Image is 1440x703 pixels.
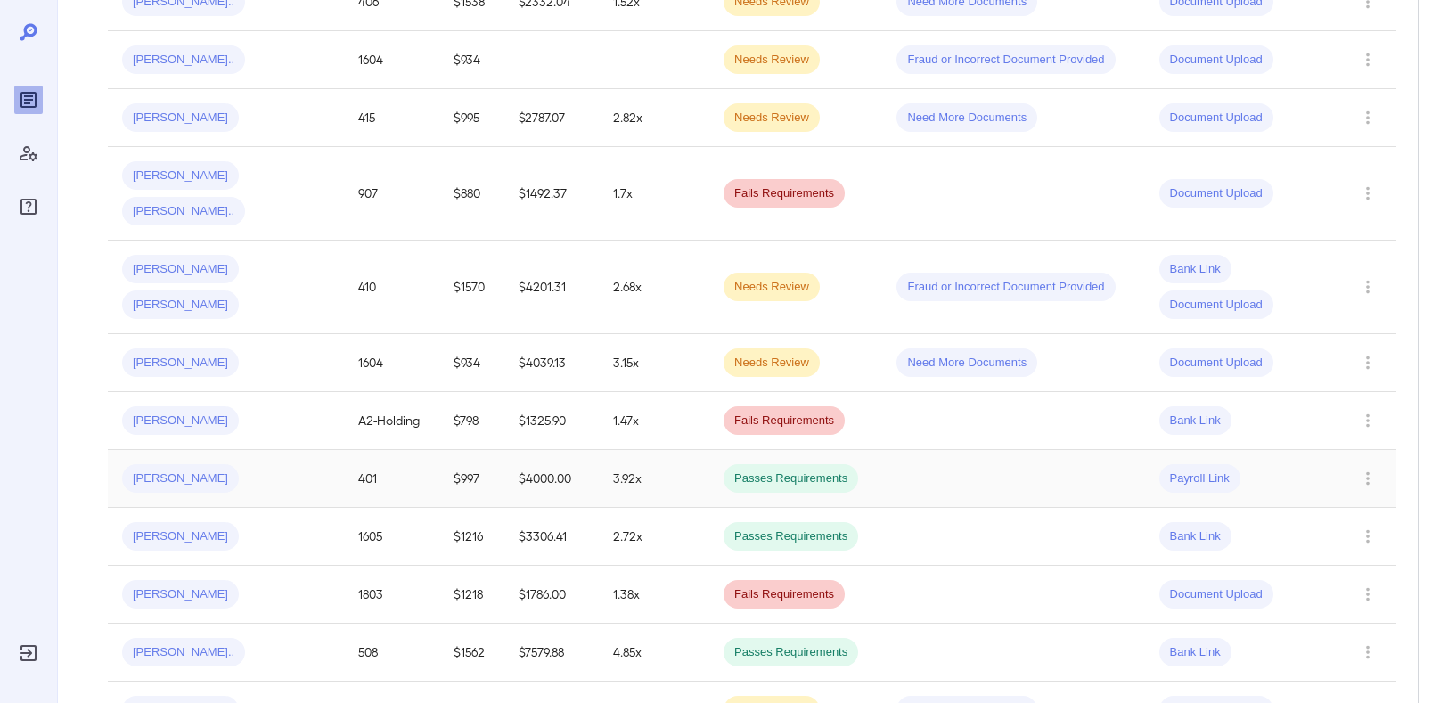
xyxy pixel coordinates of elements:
[1159,470,1240,487] span: Payroll Link
[599,89,709,147] td: 2.82x
[439,31,504,89] td: $934
[599,450,709,508] td: 3.92x
[344,31,438,89] td: 1604
[599,31,709,89] td: -
[504,334,599,392] td: $4039.13
[344,241,438,334] td: 410
[1159,528,1231,545] span: Bank Link
[1159,52,1273,69] span: Document Upload
[599,241,709,334] td: 2.68x
[122,355,239,372] span: [PERSON_NAME]
[1354,580,1382,609] button: Row Actions
[439,624,504,682] td: $1562
[1354,638,1382,666] button: Row Actions
[122,52,245,69] span: [PERSON_NAME]..
[439,450,504,508] td: $997
[599,508,709,566] td: 2.72x
[122,528,239,545] span: [PERSON_NAME]
[1159,413,1231,429] span: Bank Link
[344,624,438,682] td: 508
[504,508,599,566] td: $3306.41
[724,52,820,69] span: Needs Review
[1159,110,1273,127] span: Document Upload
[1159,644,1231,661] span: Bank Link
[1354,522,1382,551] button: Row Actions
[122,644,245,661] span: [PERSON_NAME]..
[724,586,845,603] span: Fails Requirements
[439,89,504,147] td: $995
[1354,103,1382,132] button: Row Actions
[1159,297,1273,314] span: Document Upload
[14,639,43,667] div: Log Out
[724,185,845,202] span: Fails Requirements
[1159,261,1231,278] span: Bank Link
[504,241,599,334] td: $4201.31
[599,334,709,392] td: 3.15x
[122,261,239,278] span: [PERSON_NAME]
[599,147,709,241] td: 1.7x
[1354,45,1382,74] button: Row Actions
[344,392,438,450] td: A2-Holding
[344,147,438,241] td: 907
[504,624,599,682] td: $7579.88
[724,470,858,487] span: Passes Requirements
[122,168,239,184] span: [PERSON_NAME]
[344,89,438,147] td: 415
[724,413,845,429] span: Fails Requirements
[1354,179,1382,208] button: Row Actions
[439,334,504,392] td: $934
[504,392,599,450] td: $1325.90
[896,110,1037,127] span: Need More Documents
[724,644,858,661] span: Passes Requirements
[439,508,504,566] td: $1216
[599,566,709,624] td: 1.38x
[439,241,504,334] td: $1570
[122,203,245,220] span: [PERSON_NAME]..
[599,624,709,682] td: 4.85x
[724,279,820,296] span: Needs Review
[344,566,438,624] td: 1803
[504,147,599,241] td: $1492.37
[122,297,239,314] span: [PERSON_NAME]
[1159,355,1273,372] span: Document Upload
[122,110,239,127] span: [PERSON_NAME]
[504,450,599,508] td: $4000.00
[724,528,858,545] span: Passes Requirements
[122,586,239,603] span: [PERSON_NAME]
[344,334,438,392] td: 1604
[1354,348,1382,377] button: Row Actions
[344,450,438,508] td: 401
[504,89,599,147] td: $2787.07
[724,355,820,372] span: Needs Review
[14,139,43,168] div: Manage Users
[1159,185,1273,202] span: Document Upload
[504,566,599,624] td: $1786.00
[122,413,239,429] span: [PERSON_NAME]
[896,355,1037,372] span: Need More Documents
[14,192,43,221] div: FAQ
[896,52,1115,69] span: Fraud or Incorrect Document Provided
[344,508,438,566] td: 1605
[439,147,504,241] td: $880
[122,470,239,487] span: [PERSON_NAME]
[1354,406,1382,435] button: Row Actions
[14,86,43,114] div: Reports
[724,110,820,127] span: Needs Review
[439,392,504,450] td: $798
[439,566,504,624] td: $1218
[1159,586,1273,603] span: Document Upload
[1354,273,1382,301] button: Row Actions
[1354,464,1382,493] button: Row Actions
[599,392,709,450] td: 1.47x
[896,279,1115,296] span: Fraud or Incorrect Document Provided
